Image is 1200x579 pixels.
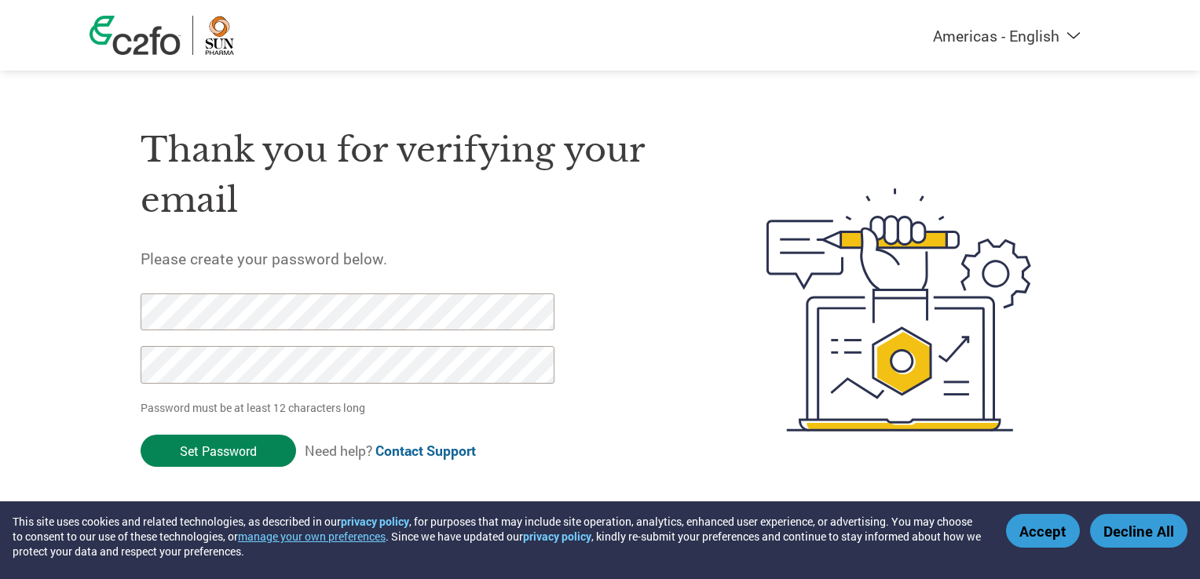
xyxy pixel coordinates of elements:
[523,529,591,544] a: privacy policy
[141,435,296,467] input: Set Password
[205,16,234,55] img: Sun Pharma
[341,514,409,529] a: privacy policy
[141,249,692,268] h5: Please create your password below.
[141,125,692,226] h1: Thank you for verifying your email
[305,442,476,460] span: Need help?
[375,442,476,460] a: Contact Support
[141,399,560,416] p: Password must be at least 12 characters long
[13,514,983,559] div: This site uses cookies and related technologies, as described in our , for purposes that may incl...
[1090,514,1187,548] button: Decline All
[238,529,386,544] button: manage your own preferences
[738,102,1060,518] img: create-password
[1006,514,1080,548] button: Accept
[90,16,181,55] img: c2fo logo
